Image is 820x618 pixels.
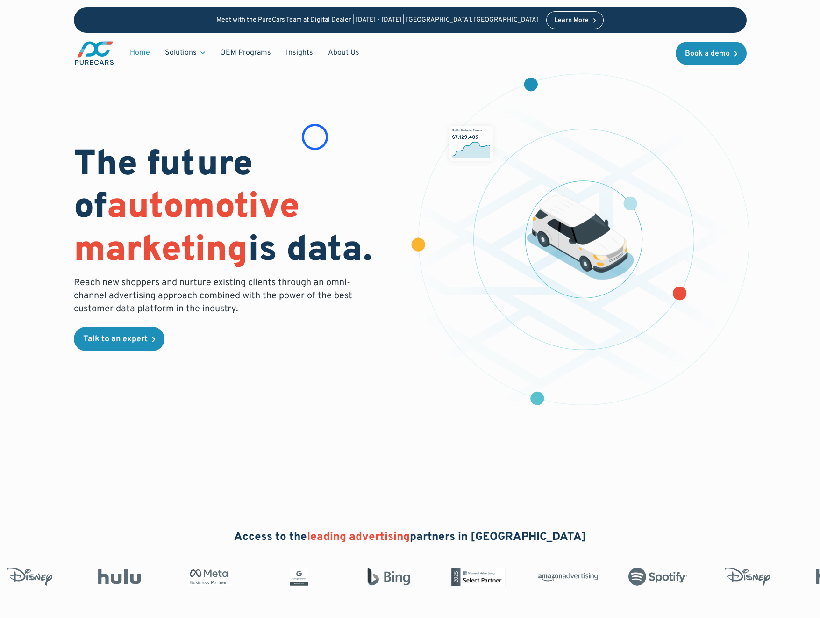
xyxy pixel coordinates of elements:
[176,568,236,586] img: Meta Business Partner
[625,568,685,586] img: Spotify
[535,569,595,584] img: Amazon Advertising
[234,530,586,546] h2: Access to the partners in [GEOGRAPHIC_DATA]
[74,276,358,316] p: Reach new shoppers and nurture existing clients through an omni-channel advertising approach comb...
[278,44,321,62] a: Insights
[83,335,148,344] div: Talk to an expert
[321,44,367,62] a: About Us
[74,144,399,273] h1: The future of is data.
[74,327,164,351] a: Talk to an expert
[266,568,326,586] img: Google Partner
[74,40,115,66] a: main
[449,126,493,161] img: chart showing monthly dealership revenue of $7m
[74,40,115,66] img: purecars logo
[554,17,589,24] div: Learn More
[86,569,146,584] img: Hulu
[527,195,634,280] img: illustration of a vehicle
[685,50,730,57] div: Book a demo
[122,44,157,62] a: Home
[676,42,747,65] a: Book a demo
[216,16,539,24] p: Meet with the PureCars Team at Digital Dealer | [DATE] - [DATE] | [GEOGRAPHIC_DATA], [GEOGRAPHIC_...
[213,44,278,62] a: OEM Programs
[165,48,197,58] div: Solutions
[356,568,415,586] img: Bing
[74,186,299,273] span: automotive marketing
[714,568,774,586] img: Disney
[445,568,505,586] img: Microsoft Advertising Partner
[157,44,213,62] div: Solutions
[546,11,604,29] a: Learn More
[307,530,410,544] span: leading advertising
